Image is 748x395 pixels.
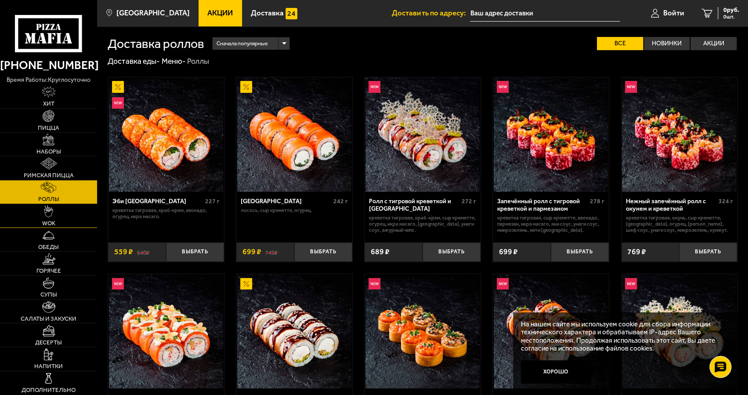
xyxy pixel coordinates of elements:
[365,77,480,192] a: НовинкаРолл с тигровой креветкой и Гуакамоле
[205,197,220,205] span: 227 г
[497,215,604,234] p: креветка тигровая, Сыр креметте, авокадо, пармезан, икра масаго, яки соус, унаги соус, микрозелен...
[597,37,643,50] label: Все
[371,248,390,256] span: 689 ₽
[365,274,480,388] img: Ролл Дабл фиш с угрём и лососем в темпуре
[35,340,62,345] span: Десерты
[622,77,736,192] img: Нежный запечённый ролл с окунем и креветкой
[625,197,716,212] div: Нежный запечённый ролл с окунем и креветкой
[590,197,604,205] span: 278 г
[493,274,608,388] a: НовинкаЗапеченный ролл Гурмэ с лососем и угрём
[627,248,646,256] span: 769 ₽
[285,8,297,20] img: 15daf4d41897b9f0e9f617042186c801.svg
[217,36,268,51] span: Сначала популярные
[625,278,637,290] img: Новинка
[237,274,351,388] img: Филадельфия в угре
[112,97,124,109] img: Новинка
[365,274,480,388] a: НовинкаРолл Дабл фиш с угрём и лососем в темпуре
[470,5,620,22] input: Ваш адрес доставки
[622,274,737,388] a: НовинкаРолл Калипсо с угрём и креветкой
[38,196,59,202] span: Роллы
[162,56,186,66] a: Меню-
[622,77,737,192] a: НовинкаНежный запечённый ролл с окунем и креветкой
[112,278,124,290] img: Новинка
[108,37,204,50] h1: Доставка роллов
[369,215,476,234] p: креветка тигровая, краб-крем, Сыр креметте, огурец, икра масаго, [GEOGRAPHIC_DATA], унаги соус, а...
[369,81,380,93] img: Новинка
[187,56,209,66] div: Роллы
[369,197,459,212] div: Ролл с тигровой креветкой и [GEOGRAPHIC_DATA]
[108,77,224,192] a: АкционныйНовинкаЭби Калифорния
[116,9,190,17] span: [GEOGRAPHIC_DATA]
[114,248,133,256] span: 559 ₽
[240,278,252,290] img: Акционный
[679,242,737,261] button: Выбрать
[497,197,588,212] div: Запечённый ролл с тигровой креветкой и пармезаном
[112,207,220,219] p: креветка тигровая, краб-крем, авокадо, огурец, икра масаго.
[551,242,609,261] button: Выбрать
[236,77,352,192] a: АкционныйФиладельфия
[112,197,203,205] div: Эби [GEOGRAPHIC_DATA]
[723,7,739,13] span: 0 руб.
[42,220,55,226] span: WOK
[34,363,63,369] span: Напитки
[21,316,76,322] span: Салаты и закуски
[40,292,57,297] span: Супы
[237,77,351,192] img: Филадельфия
[166,242,224,261] button: Выбрать
[38,125,59,131] span: Пицца
[109,77,223,192] img: Эби Калифорния
[43,101,54,106] span: Хит
[625,215,733,234] p: креветка тигровая, окунь, Сыр креметте, [GEOGRAPHIC_DATA], огурец, [PERSON_NAME], шеф соус, унаги...
[521,320,724,353] p: На нашем сайте мы используем cookie для сбора информации технического характера и обрабатываем IP...
[108,274,224,388] a: НовинкаРолл с окунем в темпуре и лососем
[392,9,470,17] span: Доставить по адресу:
[494,274,608,388] img: Запеченный ролл Гурмэ с лососем и угрём
[241,207,348,213] p: лосось, Сыр креметте, огурец.
[644,37,690,50] label: Новинки
[494,77,608,192] img: Запечённый ролл с тигровой креветкой и пармезаном
[22,387,76,393] span: Дополнительно
[36,268,61,274] span: Горячее
[207,9,233,17] span: Акции
[236,274,352,388] a: АкционныйФиладельфия в угре
[294,242,352,261] button: Выбрать
[622,274,736,388] img: Ролл Калипсо с угрём и креветкой
[718,197,733,205] span: 324 г
[240,81,252,93] img: Акционный
[521,360,591,384] button: Хорошо
[497,278,509,290] img: Новинка
[499,248,518,256] span: 699 ₽
[24,172,74,178] span: Римская пицца
[242,248,261,256] span: 699 ₽
[36,149,61,154] span: Наборы
[333,197,348,205] span: 242 г
[462,197,476,205] span: 272 г
[369,278,380,290] img: Новинка
[251,9,284,17] span: Доставка
[723,14,739,19] span: 0 шт.
[690,37,737,50] label: Акции
[108,56,160,66] a: Доставка еды-
[137,248,149,256] s: 640 ₽
[265,248,278,256] s: 749 ₽
[365,77,480,192] img: Ролл с тигровой креветкой и Гуакамоле
[38,244,59,250] span: Обеды
[241,197,331,205] div: [GEOGRAPHIC_DATA]
[112,81,124,93] img: Акционный
[423,242,481,261] button: Выбрать
[663,9,684,17] span: Войти
[493,77,608,192] a: НовинкаЗапечённый ролл с тигровой креветкой и пармезаном
[497,81,509,93] img: Новинка
[109,274,223,388] img: Ролл с окунем в темпуре и лососем
[625,81,637,93] img: Новинка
